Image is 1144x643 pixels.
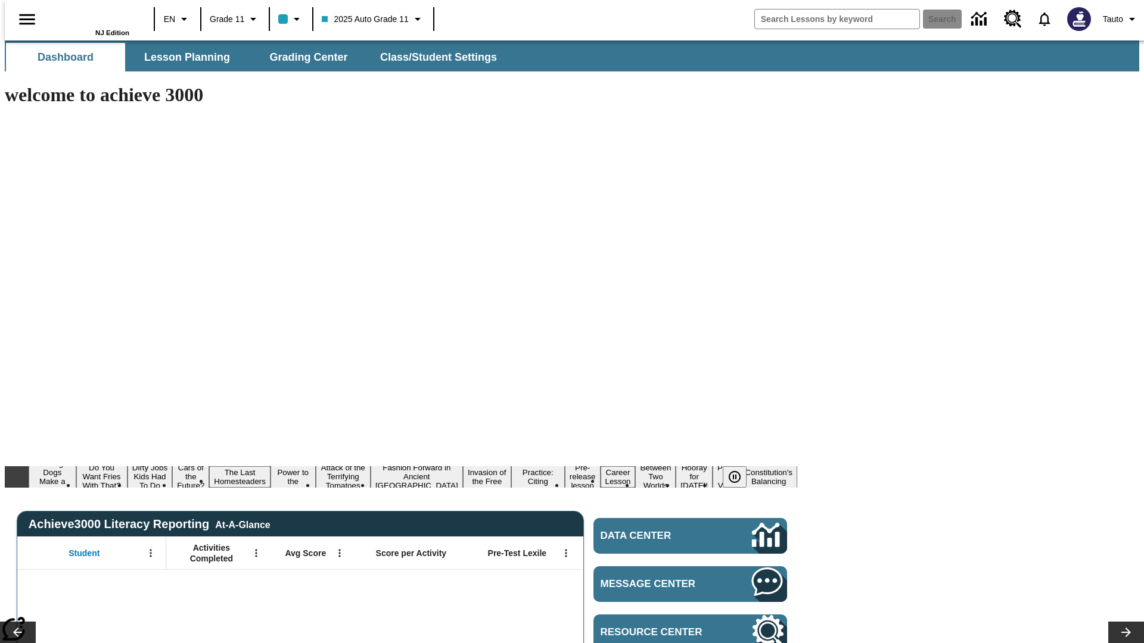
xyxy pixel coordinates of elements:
[205,8,265,30] button: Grade: Grade 11, Select a grade
[964,3,997,36] a: Data Center
[740,457,797,497] button: Slide 16 The Constitution's Balancing Act
[376,548,447,558] span: Score per Activity
[1103,13,1123,26] span: Tauto
[38,51,94,64] span: Dashboard
[488,548,547,558] span: Pre-Test Lexile
[380,51,497,64] span: Class/Student Settings
[6,43,125,71] button: Dashboard
[755,10,919,29] input: search field
[164,13,175,26] span: EN
[5,43,508,71] div: SubNavbar
[52,4,129,36] div: Home
[635,461,676,492] button: Slide 13 Between Two Worlds
[29,517,271,531] span: Achieve3000 Literacy Reporting
[52,5,129,29] a: Home
[1098,8,1144,30] button: Profile/Settings
[601,626,716,638] span: Resource Center
[76,461,128,492] button: Slide 2 Do You Want Fries With That?
[144,51,230,64] span: Lesson Planning
[95,29,129,36] span: NJ Edition
[172,461,209,492] button: Slide 4 Cars of the Future?
[463,457,511,497] button: Slide 9 The Invasion of the Free CD
[723,466,758,488] div: Pause
[997,3,1029,35] a: Resource Center, Will open in new tab
[322,13,408,26] span: 2025 Auto Grade 11
[371,461,463,492] button: Slide 8 Fashion Forward in Ancient Rome
[249,43,368,71] button: Grading Center
[593,566,787,602] a: Message Center
[723,466,747,488] button: Pause
[128,461,173,492] button: Slide 3 Dirty Jobs Kids Had To Do
[285,548,326,558] span: Avg Score
[142,544,160,562] button: Open Menu
[601,530,712,542] span: Data Center
[215,517,270,530] div: At-A-Glance
[1067,7,1091,31] img: Avatar
[5,84,797,106] h1: welcome to achieve 3000
[1060,4,1098,35] button: Select a new avatar
[128,43,247,71] button: Lesson Planning
[69,548,100,558] span: Student
[316,461,371,492] button: Slide 7 Attack of the Terrifying Tomatoes
[1029,4,1060,35] a: Notifications
[172,542,251,564] span: Activities Completed
[273,8,309,30] button: Class color is light blue. Change class color
[317,8,429,30] button: Class: 2025 Auto Grade 11, Select your class
[371,43,506,71] button: Class/Student Settings
[5,40,1139,71] div: SubNavbar
[269,51,347,64] span: Grading Center
[210,13,244,26] span: Grade 11
[10,2,45,37] button: Open side menu
[331,544,349,562] button: Open Menu
[565,461,601,492] button: Slide 11 Pre-release lesson
[676,461,713,492] button: Slide 14 Hooray for Constitution Day!
[593,518,787,554] a: Data Center
[1108,622,1144,643] button: Lesson carousel, Next
[713,461,740,492] button: Slide 15 Point of View
[271,457,316,497] button: Slide 6 Solar Power to the People
[601,578,716,590] span: Message Center
[247,544,265,562] button: Open Menu
[158,8,197,30] button: Language: EN, Select a language
[29,457,76,497] button: Slide 1 Diving Dogs Make a Splash
[601,466,636,488] button: Slide 12 Career Lesson
[557,544,575,562] button: Open Menu
[209,466,271,488] button: Slide 5 The Last Homesteaders
[511,457,565,497] button: Slide 10 Mixed Practice: Citing Evidence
